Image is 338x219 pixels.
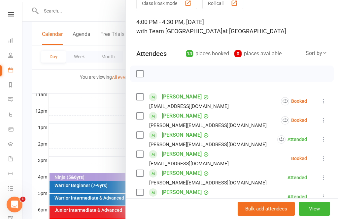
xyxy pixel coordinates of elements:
a: [PERSON_NAME] [162,168,202,178]
div: places booked [186,49,229,58]
div: Booked [281,116,307,124]
div: Attendees [136,49,167,58]
div: 4:00 PM - 4:30 PM, [DATE] [136,17,327,36]
div: [PERSON_NAME][EMAIL_ADDRESS][DOMAIN_NAME] [149,178,267,187]
div: [EMAIL_ADDRESS][DOMAIN_NAME] [149,159,229,168]
a: Product Sales [8,123,23,137]
div: [PERSON_NAME][EMAIL_ADDRESS][DOMAIN_NAME] [149,121,267,130]
a: [PERSON_NAME] [162,130,202,140]
span: at [GEOGRAPHIC_DATA] [222,28,286,35]
a: [PERSON_NAME] [162,187,202,198]
div: Booked [281,97,307,105]
a: [PERSON_NAME] [162,92,202,102]
div: Booked [291,156,307,161]
div: Attended [287,175,307,180]
div: Attended [277,135,307,144]
div: places available [234,49,282,58]
div: [PERSON_NAME][EMAIL_ADDRESS][DOMAIN_NAME] [149,140,267,149]
div: Sort by [306,49,327,58]
div: [PERSON_NAME][EMAIL_ADDRESS][DOMAIN_NAME] [149,198,267,206]
span: 1 [20,197,25,202]
div: [EMAIL_ADDRESS][DOMAIN_NAME] [149,102,229,111]
a: People [8,48,23,63]
div: 13 [186,50,193,57]
a: Dashboard [8,34,23,48]
a: [PERSON_NAME] [162,111,202,121]
span: with Team [GEOGRAPHIC_DATA] [136,28,222,35]
div: 0 [234,50,242,57]
div: Attended [287,194,307,199]
button: View [299,202,330,216]
a: Reports [8,78,23,93]
iframe: Intercom live chat [7,197,22,212]
a: Calendar [8,63,23,78]
a: [PERSON_NAME] [162,149,202,159]
button: Bulk add attendees [238,202,295,216]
